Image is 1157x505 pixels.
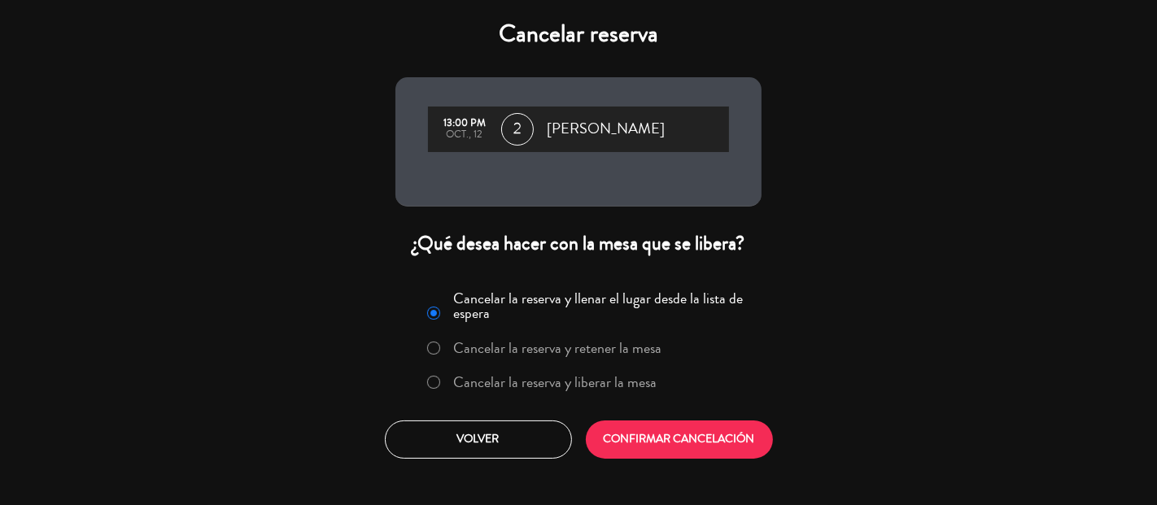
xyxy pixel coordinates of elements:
[385,420,572,459] button: Volver
[395,20,762,49] h4: Cancelar reserva
[454,375,657,390] label: Cancelar la reserva y liberar la mesa
[501,113,534,146] span: 2
[586,420,773,459] button: CONFIRMAR CANCELACIÓN
[436,129,493,141] div: oct., 12
[547,117,665,141] span: [PERSON_NAME]
[454,291,752,320] label: Cancelar la reserva y llenar el lugar desde la lista de espera
[436,118,493,129] div: 13:00 PM
[454,341,662,355] label: Cancelar la reserva y retener la mesa
[395,231,762,256] div: ¿Qué desea hacer con la mesa que se libera?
